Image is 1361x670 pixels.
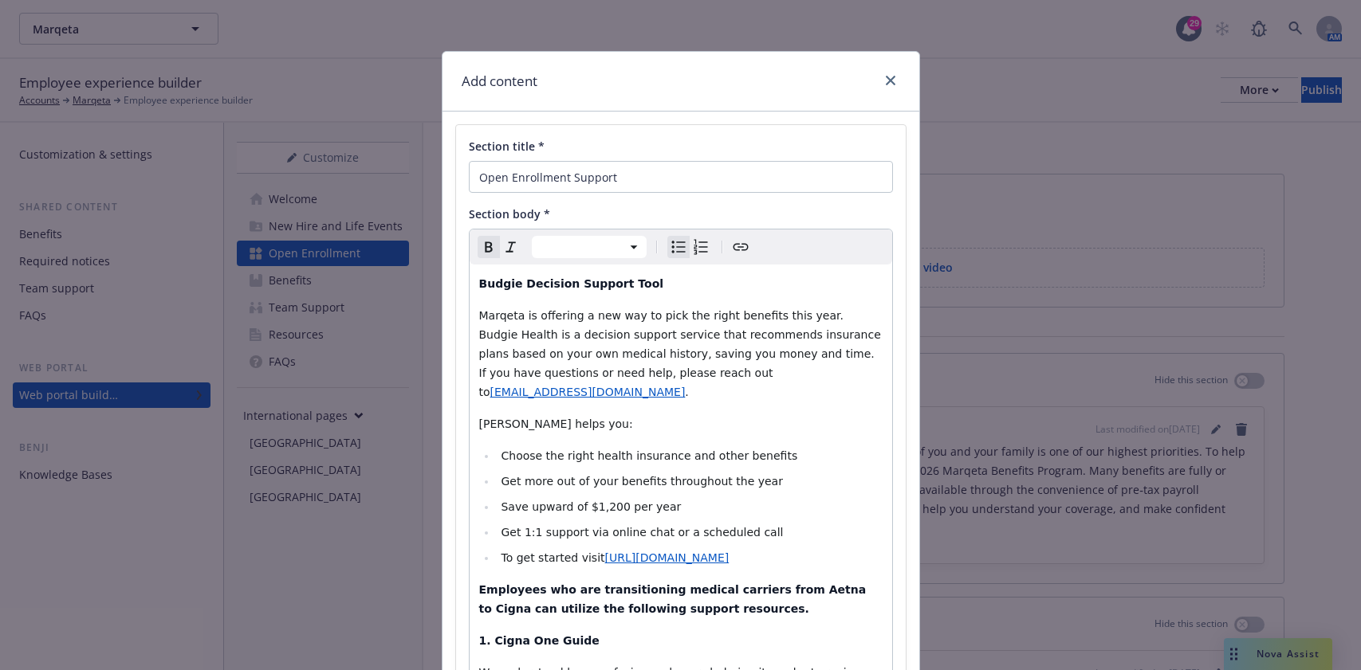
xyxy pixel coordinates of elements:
span: [PERSON_NAME] helps you: [479,417,633,430]
button: Numbered list [690,236,712,258]
button: Create link [730,236,752,258]
strong: Budgie Decision Support Tool [479,277,664,290]
button: Remove bold [478,236,500,258]
a: [EMAIL_ADDRESS][DOMAIN_NAME] [490,386,686,398]
h1: Add content [462,71,537,92]
span: Marqeta is offering a new way to pick the right benefits this year. Budgie Health is a decision s... [479,309,885,398]
span: Get more out of your benefits throughout the year [501,475,782,488]
div: toggle group [667,236,712,258]
span: Section body * [469,206,550,221]
button: Italic [500,236,522,258]
span: Section title * [469,139,545,154]
strong: Employees who are transitioning medical carriers from Aetna to Cigna can utilize the following su... [479,583,871,615]
span: Get 1:1 support via online chat or a scheduled call [501,526,783,539]
strong: 1. Cigna One Guide [479,634,600,647]
span: Save upward of $1,200 per year [501,500,681,513]
button: Block type [532,236,647,258]
span: . [685,386,688,398]
span: Choose the right health insurance and other benefits [501,449,797,462]
span: To get started visit [501,551,604,564]
button: Bulleted list [667,236,690,258]
a: [URL][DOMAIN_NAME] [605,551,730,564]
input: Add title here [469,161,893,193]
a: close [881,71,900,90]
